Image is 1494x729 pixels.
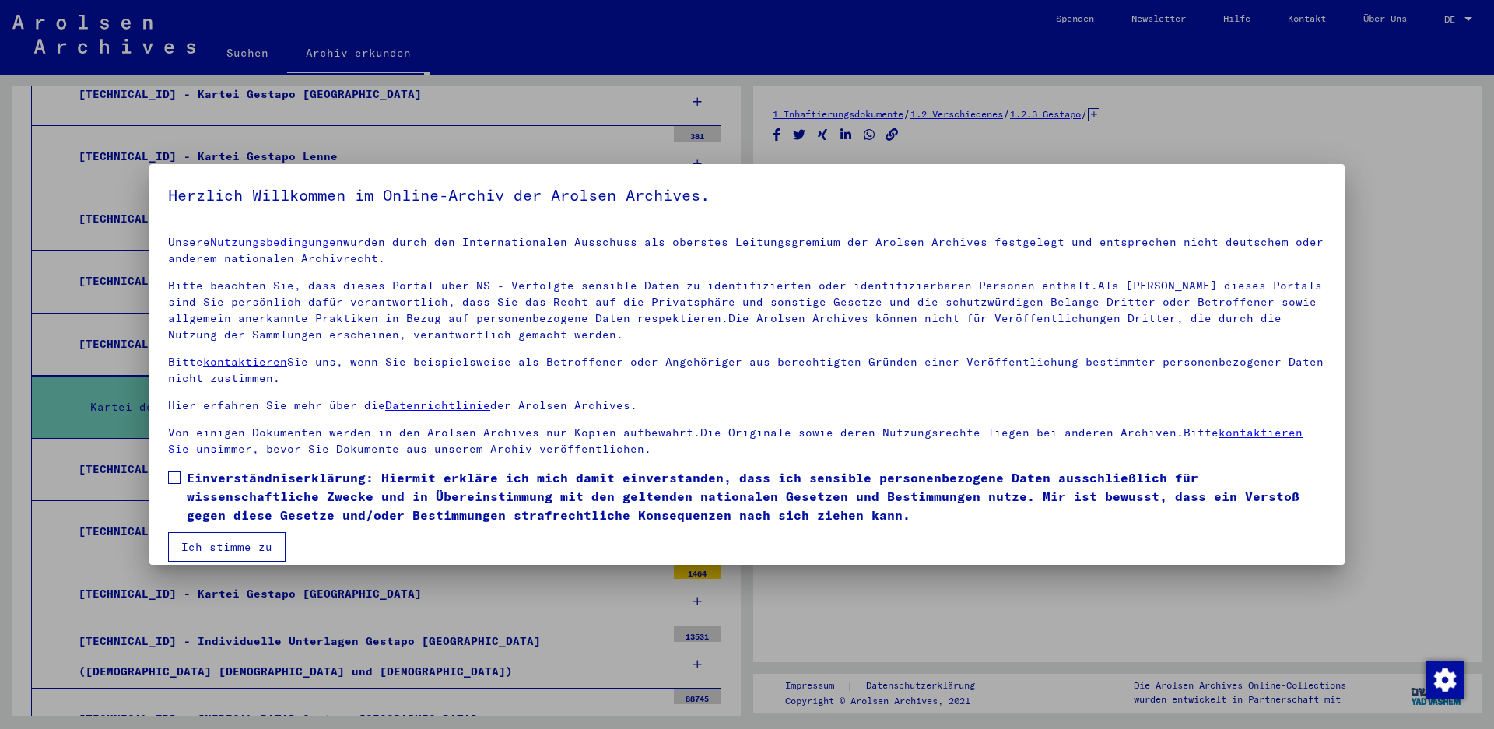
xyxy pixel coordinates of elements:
p: Bitte Sie uns, wenn Sie beispielsweise als Betroffener oder Angehöriger aus berechtigten Gründen ... [168,354,1326,387]
span: Einverständniserklärung: Hiermit erkläre ich mich damit einverstanden, dass ich sensible personen... [187,468,1326,524]
a: Datenrichtlinie [385,398,490,412]
p: Unsere wurden durch den Internationalen Ausschuss als oberstes Leitungsgremium der Arolsen Archiv... [168,234,1326,267]
p: Bitte beachten Sie, dass dieses Portal über NS - Verfolgte sensible Daten zu identifizierten oder... [168,278,1326,343]
a: kontaktieren Sie uns [168,426,1303,456]
a: kontaktieren [203,355,287,369]
img: Zustimmung ändern [1426,661,1464,699]
p: Hier erfahren Sie mehr über die der Arolsen Archives. [168,398,1326,414]
p: Von einigen Dokumenten werden in den Arolsen Archives nur Kopien aufbewahrt.Die Originale sowie d... [168,425,1326,457]
button: Ich stimme zu [168,532,286,562]
a: Nutzungsbedingungen [210,235,343,249]
h5: Herzlich Willkommen im Online-Archiv der Arolsen Archives. [168,183,1326,208]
